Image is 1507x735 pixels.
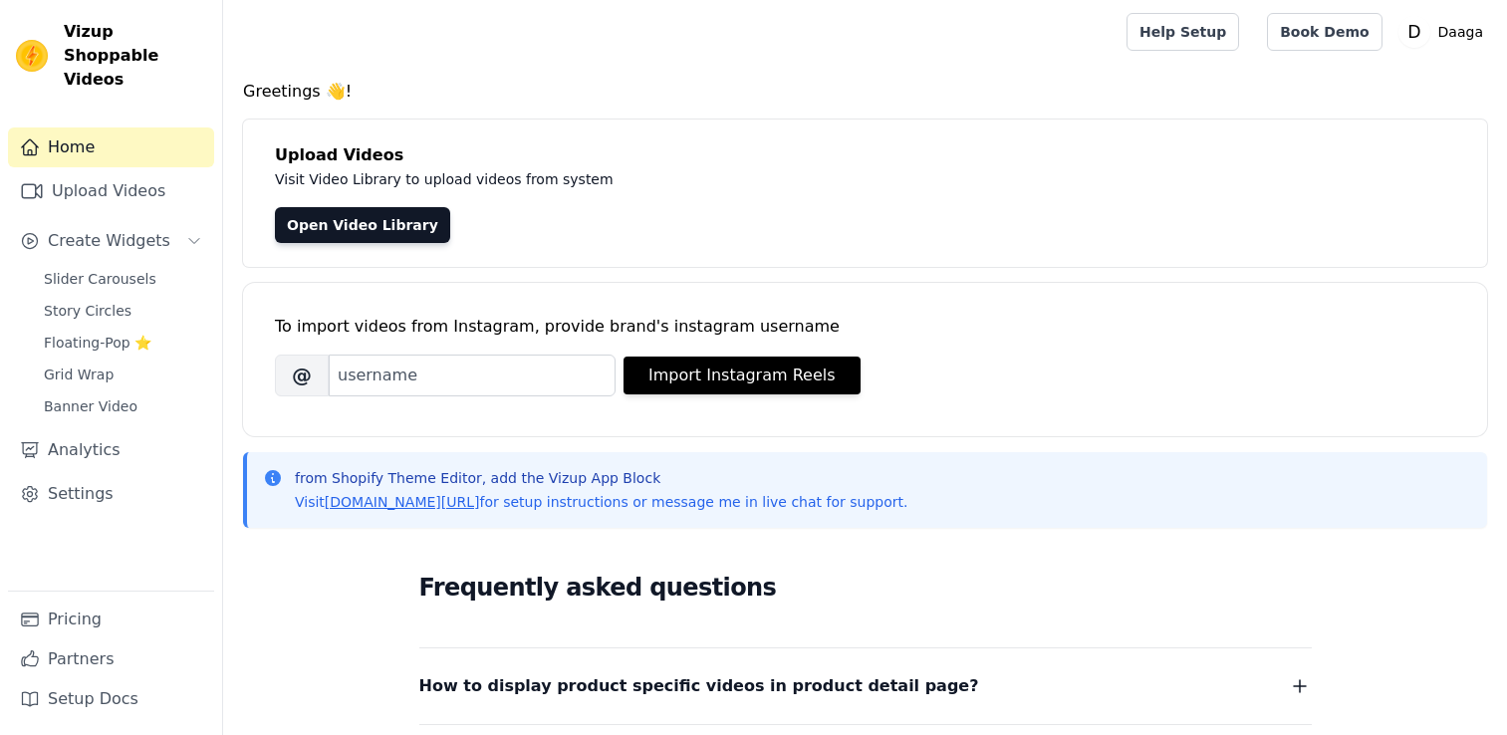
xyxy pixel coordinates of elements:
a: Upload Videos [8,171,214,211]
a: Help Setup [1127,13,1239,51]
a: Book Demo [1267,13,1381,51]
a: Setup Docs [8,679,214,719]
span: Floating-Pop ⭐ [44,333,151,353]
button: Import Instagram Reels [624,357,861,394]
span: Vizup Shoppable Videos [64,20,206,92]
a: Slider Carousels [32,265,214,293]
h2: Frequently asked questions [419,568,1312,608]
img: Vizup [16,40,48,72]
a: Partners [8,639,214,679]
span: Slider Carousels [44,269,156,289]
input: username [329,355,616,396]
a: Grid Wrap [32,361,214,388]
a: [DOMAIN_NAME][URL] [325,494,480,510]
div: To import videos from Instagram, provide brand's instagram username [275,315,1455,339]
span: How to display product specific videos in product detail page? [419,672,979,700]
a: Settings [8,474,214,514]
h4: Upload Videos [275,143,1455,167]
a: Story Circles [32,297,214,325]
a: Pricing [8,600,214,639]
button: Create Widgets [8,221,214,261]
h4: Greetings 👋! [243,80,1487,104]
a: Banner Video [32,392,214,420]
a: Home [8,127,214,167]
text: D [1407,22,1420,42]
p: Daaga [1430,14,1491,50]
a: Floating-Pop ⭐ [32,329,214,357]
a: Analytics [8,430,214,470]
p: from Shopify Theme Editor, add the Vizup App Block [295,468,907,488]
span: Grid Wrap [44,365,114,384]
span: Banner Video [44,396,137,416]
button: How to display product specific videos in product detail page? [419,672,1312,700]
a: Open Video Library [275,207,450,243]
button: D Daaga [1398,14,1491,50]
span: Story Circles [44,301,131,321]
span: @ [275,355,329,396]
span: Create Widgets [48,229,170,253]
p: Visit Video Library to upload videos from system [275,167,1167,191]
p: Visit for setup instructions or message me in live chat for support. [295,492,907,512]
